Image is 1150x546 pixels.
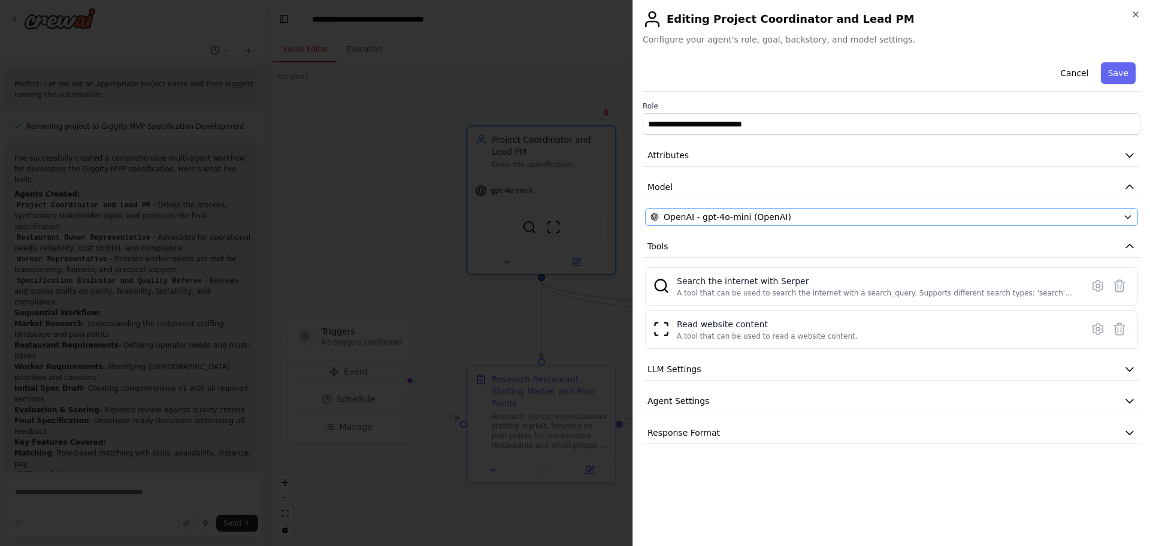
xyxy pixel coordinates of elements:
button: Save [1101,62,1136,84]
span: Configure your agent's role, goal, backstory, and model settings. [643,34,1140,46]
div: A tool that can be used to read a website content. [677,331,858,341]
span: Model [647,181,673,193]
div: Search the internet with Serper [677,275,1075,287]
span: Agent Settings [647,395,709,407]
button: Attributes [643,144,1140,167]
button: OpenAI - gpt-4o-mini (OpenAI) [645,208,1138,226]
button: LLM Settings [643,358,1140,381]
button: Configure tool [1087,275,1109,297]
button: Cancel [1053,62,1095,84]
button: Configure tool [1087,318,1109,340]
span: LLM Settings [647,363,701,375]
span: Response Format [647,427,720,439]
label: Role [643,101,1140,111]
button: Delete tool [1109,275,1130,297]
img: SerperDevTool [653,277,670,294]
img: ScrapeWebsiteTool [653,321,670,337]
button: Agent Settings [643,390,1140,412]
button: Tools [643,236,1140,258]
button: Model [643,176,1140,198]
button: Response Format [643,422,1140,444]
div: A tool that can be used to search the internet with a search_query. Supports different search typ... [677,288,1075,298]
h2: Editing Project Coordinator and Lead PM [643,10,1140,29]
button: Delete tool [1109,318,1130,340]
div: Read website content [677,318,858,330]
span: OpenAI - gpt-4o-mini (OpenAI) [664,211,791,223]
span: Attributes [647,149,689,161]
span: Tools [647,240,668,252]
